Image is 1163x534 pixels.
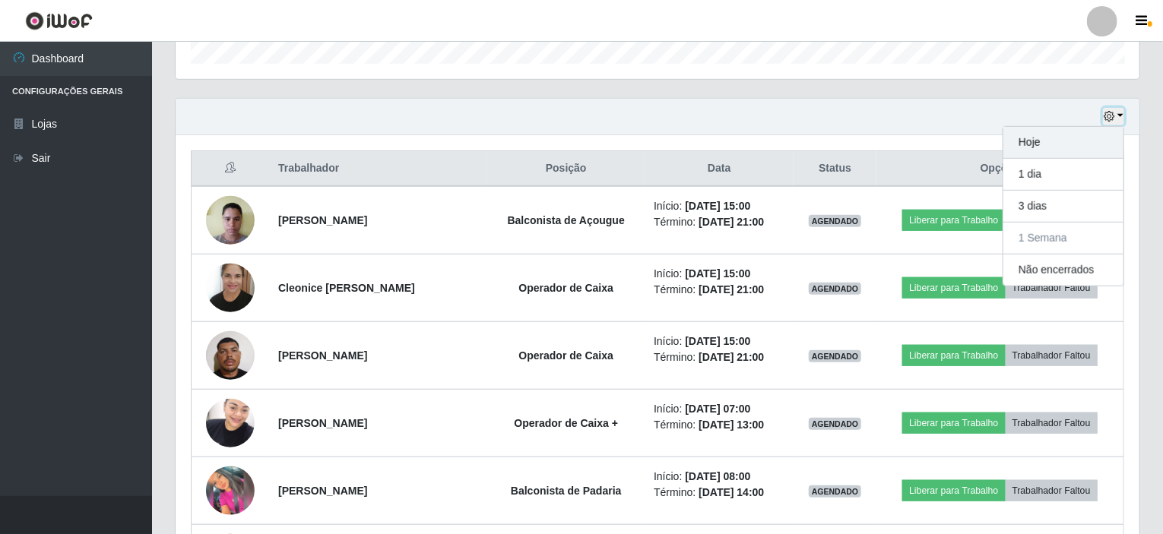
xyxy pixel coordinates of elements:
li: Término: [654,282,784,298]
time: [DATE] 13:00 [699,419,764,431]
img: CoreUI Logo [25,11,93,30]
button: Trabalhador Faltou [1006,412,1098,434]
time: [DATE] 21:00 [699,283,764,295]
button: Liberar para Trabalho [902,277,1005,299]
strong: [PERSON_NAME] [278,214,367,226]
time: [DATE] 07:00 [685,403,750,415]
img: 1744328731304.jpeg [206,323,255,387]
time: [DATE] 15:00 [685,335,750,347]
li: Término: [654,485,784,501]
li: Término: [654,349,784,365]
button: Liberar para Trabalho [902,480,1005,501]
strong: [PERSON_NAME] [278,417,367,429]
time: [DATE] 08:00 [685,470,750,482]
img: 1727450734629.jpeg [206,255,255,321]
button: Trabalhador Faltou [1006,345,1098,366]
span: AGENDADO [809,350,862,362]
strong: [PERSON_NAME] [278,485,367,497]
button: 3 dias [1003,191,1123,223]
th: Posição [487,151,645,187]
span: AGENDADO [809,418,862,430]
span: AGENDADO [809,215,862,227]
span: AGENDADO [809,485,862,498]
th: Trabalhador [269,151,487,187]
li: Início: [654,469,784,485]
span: AGENDADO [809,283,862,295]
img: 1724425725266.jpeg [206,188,255,252]
strong: Operador de Caixa [519,282,614,294]
button: 1 dia [1003,159,1123,191]
strong: Operador de Caixa [519,349,614,362]
button: Não encerrados [1003,254,1123,286]
li: Início: [654,198,784,214]
time: [DATE] 21:00 [699,351,764,363]
li: Início: [654,266,784,282]
strong: Operador de Caixa + [515,417,619,429]
button: Liberar para Trabalho [902,210,1005,231]
th: Data [645,151,794,187]
img: 1652038178579.jpeg [206,390,255,455]
time: [DATE] 15:00 [685,200,750,212]
li: Término: [654,417,784,433]
button: Trabalhador Faltou [1006,277,1098,299]
button: Hoje [1003,127,1123,159]
li: Término: [654,214,784,230]
button: Liberar para Trabalho [902,412,1005,434]
li: Início: [654,333,784,349]
time: [DATE] 14:00 [699,486,764,498]
strong: Balconista de Açougue [508,214,625,226]
li: Início: [654,401,784,417]
th: Status [794,151,876,187]
button: Trabalhador Faltou [1006,480,1098,501]
th: Opções [876,151,1124,187]
time: [DATE] 21:00 [699,216,764,228]
strong: Balconista de Padaria [511,485,622,497]
button: 1 Semana [1003,223,1123,254]
strong: [PERSON_NAME] [278,349,367,362]
button: Liberar para Trabalho [902,345,1005,366]
img: 1715215500875.jpeg [206,466,255,515]
strong: Cleonice [PERSON_NAME] [278,282,415,294]
time: [DATE] 15:00 [685,267,750,280]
